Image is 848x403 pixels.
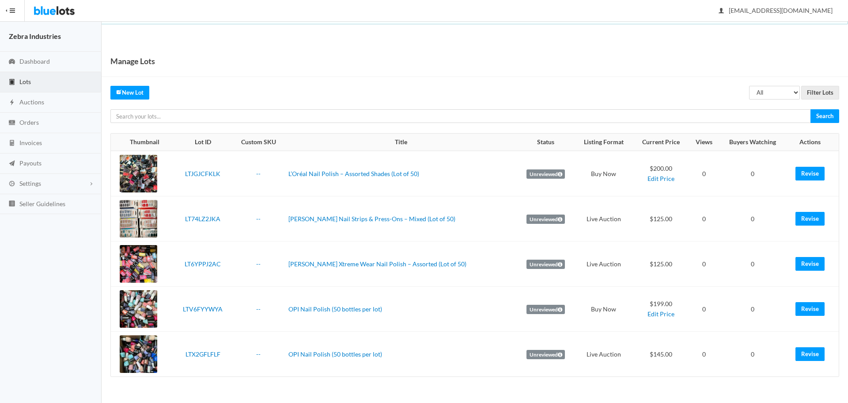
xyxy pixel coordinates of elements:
[19,98,44,106] span: Auctions
[633,287,689,332] td: $199.00
[719,134,787,151] th: Buyers Watching
[256,260,261,268] a: --
[574,134,633,151] th: Listing Format
[288,170,419,177] a: L’Oréal Nail Polish – Assorted Shades (Lot of 50)
[795,212,825,226] a: Revise
[9,32,61,40] strong: Zebra Industries
[689,287,719,332] td: 0
[8,78,16,87] ion-icon: clipboard
[647,310,674,318] a: Edit Price
[185,260,221,268] a: LT6YPPJ2AC
[256,350,261,358] a: --
[517,134,574,151] th: Status
[633,332,689,377] td: $145.00
[574,196,633,242] td: Live Auction
[110,54,155,68] h1: Manage Lots
[526,305,565,315] label: Unreviewed
[689,134,719,151] th: Views
[574,287,633,332] td: Buy Now
[19,159,42,167] span: Payouts
[8,119,16,127] ion-icon: cash
[719,287,787,332] td: 0
[633,134,689,151] th: Current Price
[185,350,220,358] a: LTX2GFLFLF
[633,242,689,287] td: $125.00
[719,332,787,377] td: 0
[526,350,565,360] label: Unreviewed
[19,78,31,85] span: Lots
[719,196,787,242] td: 0
[19,58,50,65] span: Dashboard
[111,134,174,151] th: Thumbnail
[719,151,787,196] td: 0
[689,242,719,287] td: 0
[8,200,16,208] ion-icon: list box
[8,180,16,188] ion-icon: cog
[256,170,261,177] a: --
[110,86,149,100] a: createNew Lot
[288,350,382,358] a: OPI Nail Polish (50 bottles per lot)
[719,7,833,14] span: [EMAIL_ADDRESS][DOMAIN_NAME]
[801,86,839,100] input: Filter Lots
[795,302,825,316] a: Revise
[185,215,220,223] a: LT74LZ2JKA
[526,215,565,224] label: Unreviewed
[288,215,455,223] a: [PERSON_NAME] Nail Strips & Press-Ons – Mixed (Lot of 50)
[185,170,220,177] a: LTJGJCFKLK
[110,109,811,123] input: Search your lots...
[174,134,232,151] th: Lot ID
[8,139,16,148] ion-icon: calculator
[795,347,825,361] a: Revise
[647,175,674,182] a: Edit Price
[288,260,466,268] a: [PERSON_NAME] Xtreme Wear Nail Polish – Assorted (Lot of 50)
[689,332,719,377] td: 0
[183,305,223,313] a: LTV6FYYWYA
[116,89,122,95] ion-icon: create
[526,169,565,179] label: Unreviewed
[795,167,825,180] a: Revise
[8,160,16,168] ion-icon: paper plane
[574,332,633,377] td: Live Auction
[256,305,261,313] a: --
[19,180,41,187] span: Settings
[633,151,689,196] td: $200.00
[8,99,16,107] ion-icon: flash
[8,58,16,66] ion-icon: speedometer
[574,151,633,196] td: Buy Now
[19,119,39,126] span: Orders
[689,151,719,196] td: 0
[574,242,633,287] td: Live Auction
[810,109,839,123] input: Search
[232,134,285,151] th: Custom SKU
[526,260,565,269] label: Unreviewed
[795,257,825,271] a: Revise
[719,242,787,287] td: 0
[19,200,65,207] span: Seller Guidelines
[633,196,689,242] td: $125.00
[19,139,42,146] span: Invoices
[717,7,726,15] ion-icon: person
[787,134,839,151] th: Actions
[285,134,517,151] th: Title
[689,196,719,242] td: 0
[256,215,261,223] a: --
[288,305,382,313] a: OPI Nail Polish (50 bottles per lot)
